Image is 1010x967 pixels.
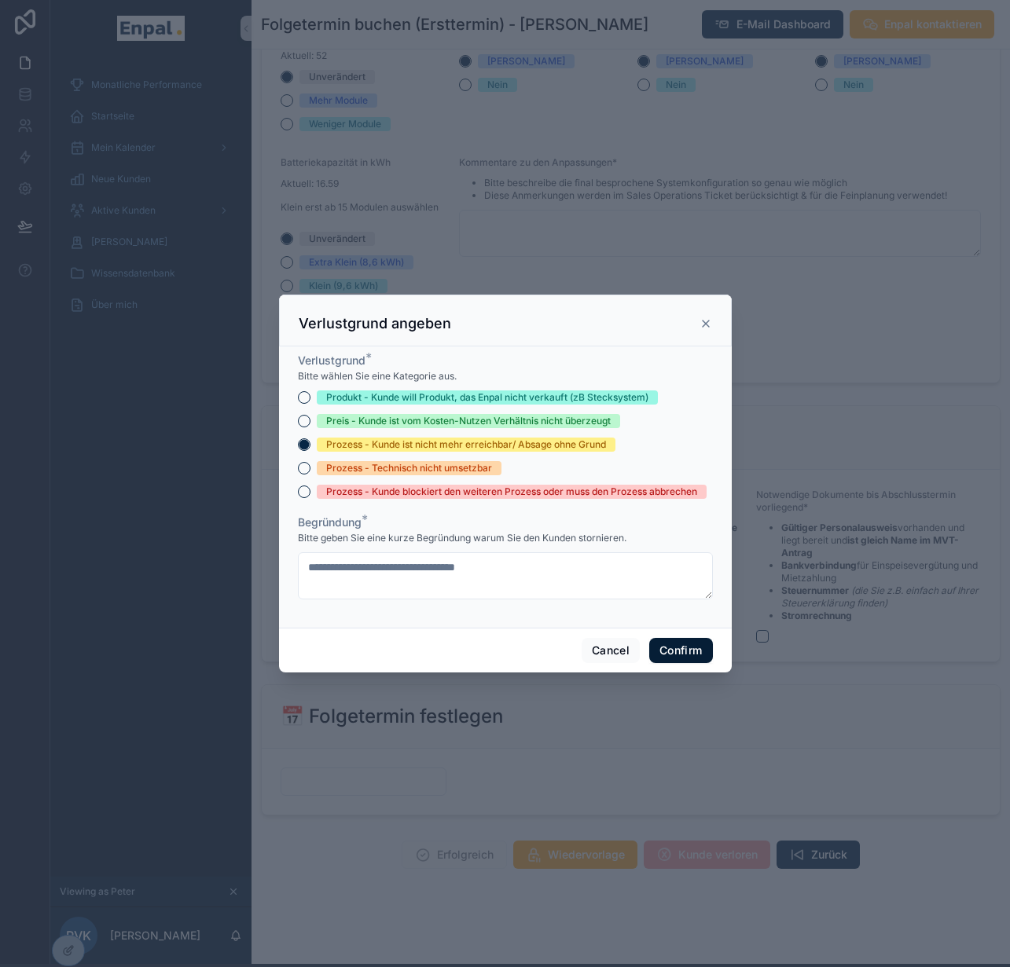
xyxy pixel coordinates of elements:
[326,485,697,499] div: Prozess - Kunde blockiert den weiteren Prozess oder muss den Prozess abbrechen
[326,414,611,428] div: Preis - Kunde ist vom Kosten-Nutzen Verhältnis nicht überzeugt
[649,638,712,663] button: Confirm
[582,638,640,663] button: Cancel
[299,314,451,333] h3: Verlustgrund angeben
[298,532,626,544] span: Bitte geben Sie eine kurze Begründung warum Sie den Kunden stornieren.
[326,390,648,405] div: Produkt - Kunde will Produkt, das Enpal nicht verkauft (zB Stecksystem)
[298,515,362,529] span: Begründung
[298,370,457,383] span: Bitte wählen Sie eine Kategorie aus.
[326,461,492,475] div: Prozess - Technisch nicht umsetzbar
[298,353,365,367] span: Verlustgrund
[326,438,606,452] div: Prozess - Kunde ist nicht mehr erreichbar/ Absage ohne Grund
